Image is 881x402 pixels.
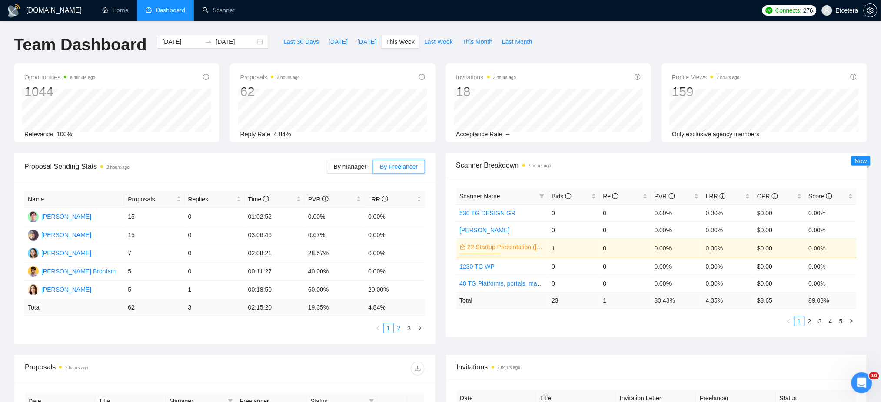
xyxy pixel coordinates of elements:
[826,193,832,199] span: info-circle
[274,131,291,138] span: 4.84%
[185,281,245,299] td: 1
[415,323,425,333] li: Next Page
[279,35,324,49] button: Last 30 Days
[382,196,388,202] span: info-circle
[24,83,95,100] div: 1044
[41,212,91,221] div: [PERSON_NAME]
[322,196,329,202] span: info-circle
[240,83,300,100] div: 62
[706,193,726,200] span: LRR
[188,194,235,204] span: Replies
[456,131,503,138] span: Acceptance Rate
[383,323,394,333] li: 1
[600,204,651,221] td: 0
[702,275,754,292] td: 0.00%
[651,238,702,258] td: 0.00%
[702,221,754,238] td: 0.00%
[411,365,424,372] span: download
[849,319,854,324] span: right
[329,37,348,46] span: [DATE]
[836,316,846,326] li: 5
[754,204,805,221] td: $0.00
[456,292,549,309] td: Total
[70,75,95,80] time: a minute ago
[456,83,516,100] div: 18
[419,35,458,49] button: Last Week
[548,221,599,238] td: 0
[548,258,599,275] td: 0
[460,210,516,217] a: 530 TG DESIGN GR
[846,316,857,326] button: right
[460,263,495,270] a: 1230 TG WP
[815,316,825,326] a: 3
[384,323,393,333] a: 1
[365,208,425,226] td: 0.00%
[717,75,740,80] time: 2 hours ago
[394,323,404,333] li: 2
[28,249,91,256] a: VY[PERSON_NAME]
[702,292,754,309] td: 4.35 %
[324,35,352,49] button: [DATE]
[185,208,245,226] td: 0
[185,191,245,208] th: Replies
[240,131,270,138] span: Reply Rate
[702,258,754,275] td: 0.00%
[651,204,702,221] td: 0.00%
[394,323,404,333] a: 2
[805,238,857,258] td: 0.00%
[404,323,415,333] li: 3
[460,193,500,200] span: Scanner Name
[506,131,510,138] span: --
[28,230,39,241] img: PS
[124,208,184,226] td: 15
[600,238,651,258] td: 0
[458,35,497,49] button: This Month
[462,37,492,46] span: This Month
[754,221,805,238] td: $0.00
[41,248,91,258] div: [PERSON_NAME]
[57,131,72,138] span: 100%
[305,208,365,226] td: 0.00%
[305,263,365,281] td: 40.00%
[539,194,545,199] span: filter
[124,281,184,299] td: 5
[381,35,419,49] button: This Week
[805,292,857,309] td: 89.08 %
[245,226,305,244] td: 03:06:46
[305,299,365,316] td: 19.35 %
[386,37,415,46] span: This Week
[185,244,245,263] td: 0
[851,372,872,393] iframe: Intercom live chat
[28,286,91,293] a: AV[PERSON_NAME]
[124,263,184,281] td: 5
[754,292,805,309] td: $ 3.65
[334,163,366,170] span: By manager
[754,238,805,258] td: $0.00
[825,316,836,326] li: 4
[851,74,857,80] span: info-circle
[205,38,212,45] span: swap-right
[502,37,532,46] span: Last Month
[600,258,651,275] td: 0
[28,211,39,222] img: DM
[25,362,225,376] div: Proposals
[702,238,754,258] td: 0.00%
[869,372,879,379] span: 10
[185,299,245,316] td: 3
[245,281,305,299] td: 00:18:50
[415,323,425,333] button: right
[352,35,381,49] button: [DATE]
[28,266,39,277] img: DB
[468,242,543,252] a: 22 Startup Presentation ([PERSON_NAME])
[757,193,778,200] span: CPR
[305,244,365,263] td: 28.57%
[538,190,546,203] span: filter
[772,193,778,199] span: info-circle
[380,163,418,170] span: By Freelancer
[603,193,619,200] span: Re
[41,267,116,276] div: [PERSON_NAME] Bronfain
[815,316,825,326] li: 3
[702,204,754,221] td: 0.00%
[185,226,245,244] td: 0
[784,316,794,326] li: Previous Page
